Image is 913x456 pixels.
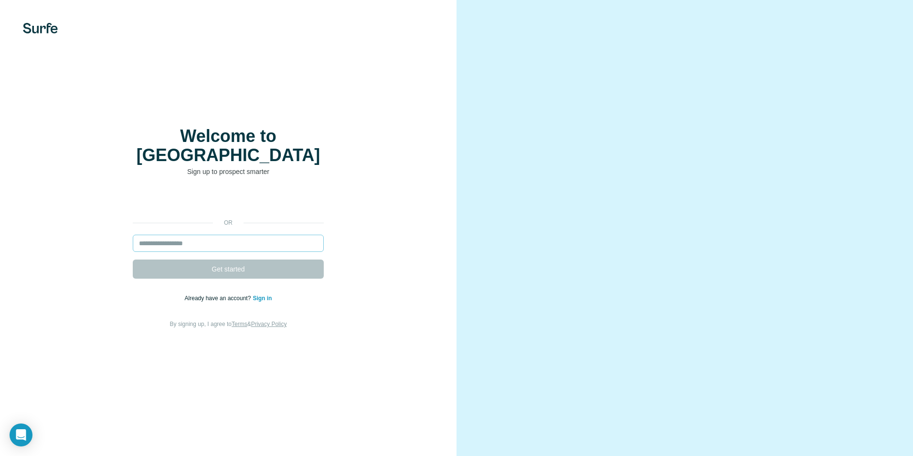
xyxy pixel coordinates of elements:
[23,23,58,33] img: Surfe's logo
[185,295,253,302] span: Already have an account?
[10,423,32,446] div: Open Intercom Messenger
[170,321,287,327] span: By signing up, I agree to &
[128,191,329,212] iframe: Sign in with Google Button
[251,321,287,327] a: Privacy Policy
[133,127,324,165] h1: Welcome to [GEOGRAPHIC_DATA]
[213,218,244,227] p: or
[717,10,903,121] iframe: Sign in with Google Dialog
[133,167,324,176] p: Sign up to prospect smarter
[232,321,247,327] a: Terms
[253,295,272,302] a: Sign in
